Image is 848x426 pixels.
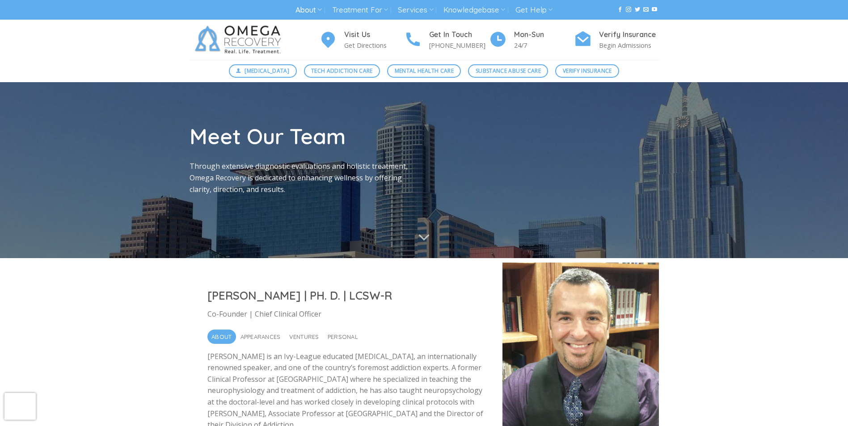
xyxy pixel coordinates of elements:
[468,64,548,78] a: Substance Abuse Care
[190,20,290,60] img: Omega Recovery
[514,40,574,50] p: 24/7
[245,67,289,75] span: [MEDICAL_DATA]
[643,7,649,13] a: Send us an email
[190,122,418,150] h1: Meet Our Team
[574,29,659,51] a: Verify Insurance Begin Admissions
[429,29,489,41] h4: Get In Touch
[515,2,553,18] a: Get Help
[407,226,441,249] button: Scroll for more
[190,161,418,195] p: Through extensive diagnostic evaluations and holistic treatment, Omega Recovery is dedicated to e...
[599,29,659,41] h4: Verify Insurance
[319,29,404,51] a: Visit Us Get Directions
[387,64,461,78] a: Mental Health Care
[344,29,404,41] h4: Visit Us
[295,2,322,18] a: About
[211,330,232,344] span: About
[404,29,489,51] a: Get In Touch [PHONE_NUMBER]
[599,40,659,50] p: Begin Admissions
[635,7,640,13] a: Follow on Twitter
[229,64,297,78] a: [MEDICAL_DATA]
[429,40,489,50] p: [PHONE_NUMBER]
[311,67,373,75] span: Tech Addiction Care
[328,330,358,344] span: Personal
[563,67,612,75] span: Verify Insurance
[476,67,541,75] span: Substance Abuse Care
[652,7,657,13] a: Follow on YouTube
[207,288,485,303] h2: [PERSON_NAME] | PH. D. | LCSW-R
[289,330,319,344] span: Ventures
[555,64,619,78] a: Verify Insurance
[395,67,454,75] span: Mental Health Care
[344,40,404,50] p: Get Directions
[207,309,485,320] p: Co-Founder | Chief Clinical Officer
[398,2,433,18] a: Services
[626,7,631,13] a: Follow on Instagram
[617,7,623,13] a: Follow on Facebook
[332,2,388,18] a: Treatment For
[304,64,380,78] a: Tech Addiction Care
[240,330,281,344] span: Appearances
[514,29,574,41] h4: Mon-Sun
[443,2,505,18] a: Knowledgebase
